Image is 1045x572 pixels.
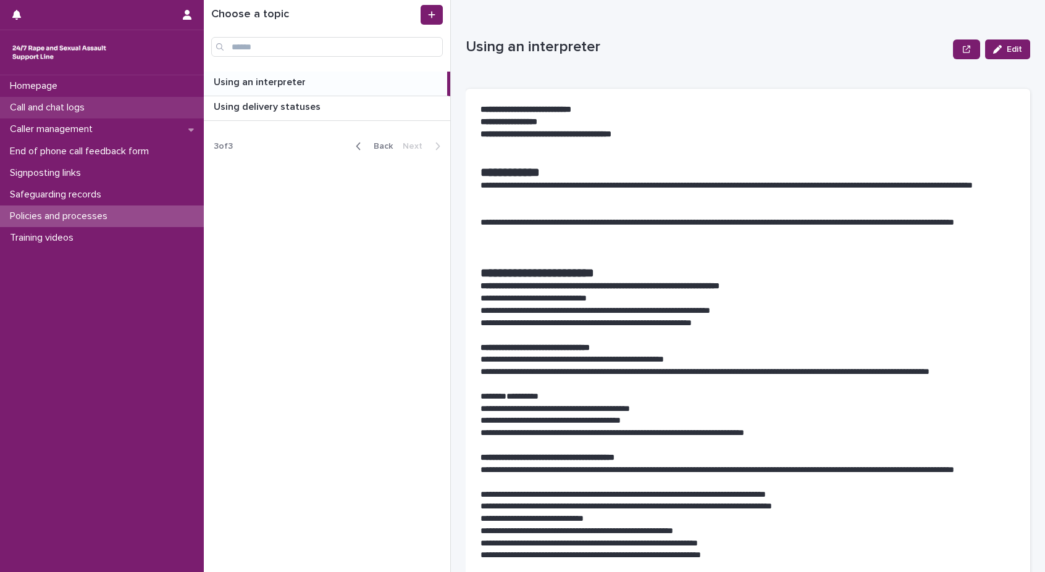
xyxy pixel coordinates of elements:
button: Edit [985,39,1030,59]
p: Caller management [5,123,103,135]
p: Safeguarding records [5,189,111,201]
button: Next [398,141,450,152]
p: Using an interpreter [466,38,948,56]
p: Training videos [5,232,83,244]
img: rhQMoQhaT3yELyF149Cw [10,40,109,65]
button: Back [346,141,398,152]
p: 3 of 3 [204,131,243,162]
p: Call and chat logs [5,102,94,114]
h1: Choose a topic [211,8,418,22]
p: Signposting links [5,167,91,179]
p: Homepage [5,80,67,92]
p: Using an interpreter [214,74,308,88]
p: Using delivery statuses [214,99,323,113]
p: Policies and processes [5,210,117,222]
a: Using delivery statusesUsing delivery statuses [204,96,450,121]
input: Search [211,37,443,57]
span: Next [403,142,430,151]
span: Edit [1007,45,1022,54]
a: Using an interpreterUsing an interpreter [204,72,450,96]
p: End of phone call feedback form [5,146,159,157]
span: Back [366,142,393,151]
